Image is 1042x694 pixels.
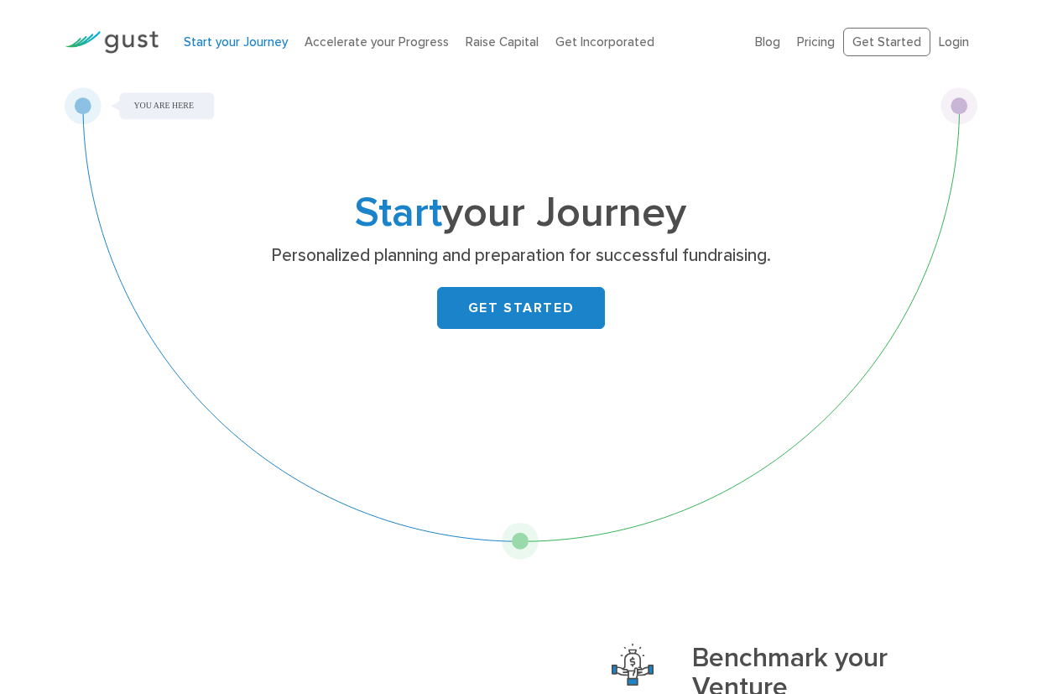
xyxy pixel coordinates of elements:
[466,34,539,50] a: Raise Capital
[355,188,442,237] span: Start
[305,34,449,50] a: Accelerate your Progress
[184,34,288,50] a: Start your Journey
[843,28,930,57] a: Get Started
[190,194,852,232] h1: your Journey
[555,34,654,50] a: Get Incorporated
[65,31,159,54] img: Gust Logo
[939,34,969,50] a: Login
[797,34,835,50] a: Pricing
[612,644,654,686] img: Benchmark Your Venture
[195,244,846,268] p: Personalized planning and preparation for successful fundraising.
[437,287,605,329] a: GET STARTED
[755,34,780,50] a: Blog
